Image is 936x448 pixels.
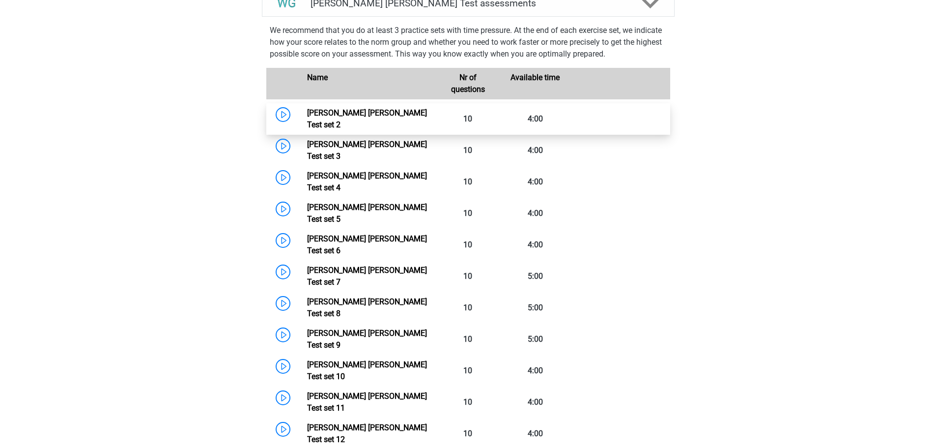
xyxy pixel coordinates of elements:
div: Available time [502,72,569,95]
a: [PERSON_NAME] [PERSON_NAME] Test set 7 [307,266,427,287]
a: [PERSON_NAME] [PERSON_NAME] Test set 6 [307,234,427,255]
a: [PERSON_NAME] [PERSON_NAME] Test set 2 [307,108,427,129]
a: [PERSON_NAME] [PERSON_NAME] Test set 9 [307,329,427,350]
p: We recommend that you do at least 3 practice sets with time pressure. At the end of each exercise... [270,25,667,60]
a: [PERSON_NAME] [PERSON_NAME] Test set 3 [307,140,427,161]
a: [PERSON_NAME] [PERSON_NAME] Test set 8 [307,297,427,318]
div: Nr of questions [434,72,502,95]
a: [PERSON_NAME] [PERSON_NAME] Test set 4 [307,171,427,192]
a: [PERSON_NAME] [PERSON_NAME] Test set 5 [307,203,427,224]
a: [PERSON_NAME] [PERSON_NAME] Test set 12 [307,423,427,444]
a: [PERSON_NAME] [PERSON_NAME] Test set 11 [307,391,427,413]
a: [PERSON_NAME] [PERSON_NAME] Test set 10 [307,360,427,381]
div: Name [300,72,434,95]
